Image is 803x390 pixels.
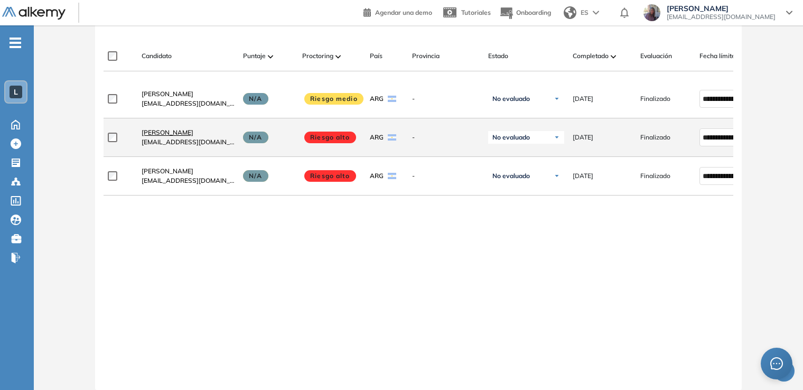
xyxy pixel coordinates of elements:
[142,137,235,147] span: [EMAIL_ADDRESS][DOMAIN_NAME]
[581,8,589,17] span: ES
[640,133,670,142] span: Finalizado
[268,55,273,58] img: [missing "en.ARROW_ALT" translation]
[573,171,593,181] span: [DATE]
[142,51,172,61] span: Candidato
[412,94,480,104] span: -
[363,5,432,18] a: Agendar una demo
[667,13,776,21] span: [EMAIL_ADDRESS][DOMAIN_NAME]
[554,173,560,179] img: Ícono de flecha
[492,95,530,103] span: No evaluado
[375,8,432,16] span: Agendar una demo
[573,94,593,104] span: [DATE]
[554,134,560,141] img: Ícono de flecha
[412,133,480,142] span: -
[2,7,66,20] img: Logo
[142,176,235,185] span: [EMAIL_ADDRESS][DOMAIN_NAME]
[573,133,593,142] span: [DATE]
[640,51,672,61] span: Evaluación
[142,167,193,175] span: [PERSON_NAME]
[699,51,735,61] span: Fecha límite
[640,94,670,104] span: Finalizado
[302,51,333,61] span: Proctoring
[10,42,21,44] i: -
[770,357,783,370] span: message
[304,93,363,105] span: Riesgo medio
[243,51,266,61] span: Puntaje
[370,51,382,61] span: País
[640,171,670,181] span: Finalizado
[516,8,551,16] span: Onboarding
[142,89,235,99] a: [PERSON_NAME]
[488,51,508,61] span: Estado
[304,132,356,143] span: Riesgo alto
[412,171,480,181] span: -
[14,88,18,96] span: L
[492,133,530,142] span: No evaluado
[370,171,384,181] span: ARG
[412,51,440,61] span: Provincia
[388,173,396,179] img: ARG
[573,51,609,61] span: Completado
[564,6,576,19] img: world
[492,172,530,180] span: No evaluado
[667,4,776,13] span: [PERSON_NAME]
[243,93,268,105] span: N/A
[388,134,396,141] img: ARG
[370,94,384,104] span: ARG
[388,96,396,102] img: ARG
[499,2,551,24] button: Onboarding
[142,128,193,136] span: [PERSON_NAME]
[142,90,193,98] span: [PERSON_NAME]
[593,11,599,15] img: arrow
[304,170,356,182] span: Riesgo alto
[142,166,235,176] a: [PERSON_NAME]
[335,55,341,58] img: [missing "en.ARROW_ALT" translation]
[461,8,491,16] span: Tutoriales
[243,132,268,143] span: N/A
[243,170,268,182] span: N/A
[554,96,560,102] img: Ícono de flecha
[611,55,616,58] img: [missing "en.ARROW_ALT" translation]
[142,99,235,108] span: [EMAIL_ADDRESS][DOMAIN_NAME]
[142,128,235,137] a: [PERSON_NAME]
[370,133,384,142] span: ARG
